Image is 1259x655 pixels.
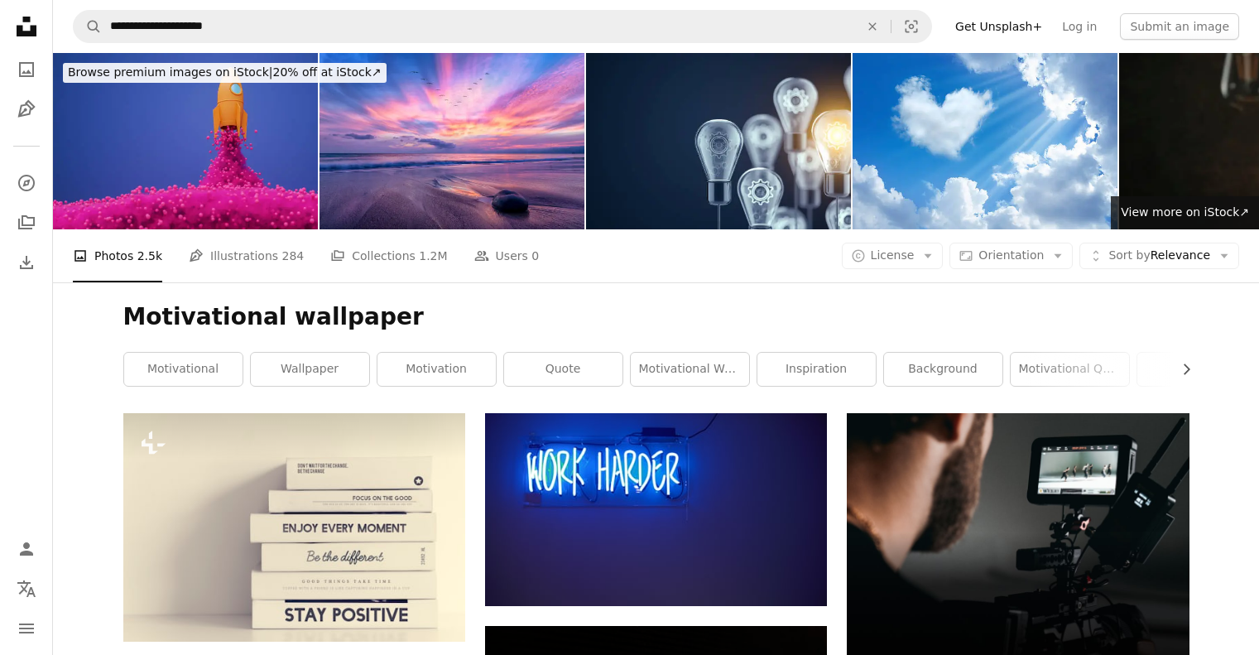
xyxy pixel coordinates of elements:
button: Orientation [949,243,1073,269]
button: Menu [10,612,43,645]
a: Illustrations 284 [189,229,304,282]
a: Get Unsplash+ [945,13,1052,40]
h1: Motivational wallpaper [123,302,1189,332]
a: blue Work Harder neon signage [485,502,827,517]
a: word [1137,353,1256,386]
span: Browse premium images on iStock | [68,65,272,79]
a: Users 0 [474,229,540,282]
a: Download History [10,246,43,279]
a: Books stack on white background ***These are our own 3D generic designs. They do not infringe on ... [123,520,465,535]
img: Sunset Ocean Bird Surreal Inspiration Beautiful Nature Beach Ethereal Sunrise [320,53,584,229]
img: Books stack on white background ***These are our own 3D generic designs. They do not infringe on ... [123,413,465,642]
button: License [842,243,944,269]
a: motivation [377,353,496,386]
form: Find visuals sitewide [73,10,932,43]
button: scroll list to the right [1171,353,1189,386]
span: 284 [282,247,305,265]
span: License [871,248,915,262]
button: Language [10,572,43,605]
a: Explore [10,166,43,200]
img: blue Work Harder neon signage [485,413,827,605]
a: Log in / Sign up [10,532,43,566]
span: Sort by [1108,248,1150,262]
span: 1.2M [419,247,447,265]
a: wallpaper [251,353,369,386]
span: 20% off at iStock ↗ [68,65,382,79]
img: heart in sky [853,53,1117,229]
img: Innovation and new ideas lightbulb concept [586,53,851,229]
a: motivational wallpapers [631,353,749,386]
button: Visual search [891,11,931,42]
img: New Ventures Taking Flight [53,53,318,229]
span: Orientation [978,248,1044,262]
a: inspiration [757,353,876,386]
a: background [884,353,1002,386]
a: Collections [10,206,43,239]
button: Sort byRelevance [1079,243,1239,269]
a: Photos [10,53,43,86]
a: motivational [124,353,243,386]
button: Search Unsplash [74,11,102,42]
a: Log in [1052,13,1107,40]
a: Collections 1.2M [330,229,447,282]
button: Clear [854,11,891,42]
a: Browse premium images on iStock|20% off at iStock↗ [53,53,396,93]
span: 0 [531,247,539,265]
a: quote [504,353,622,386]
a: Illustrations [10,93,43,126]
button: Submit an image [1120,13,1239,40]
a: View more on iStock↗ [1111,196,1259,229]
span: View more on iStock ↗ [1121,205,1249,219]
a: motivational quotes [1011,353,1129,386]
span: Relevance [1108,248,1210,264]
